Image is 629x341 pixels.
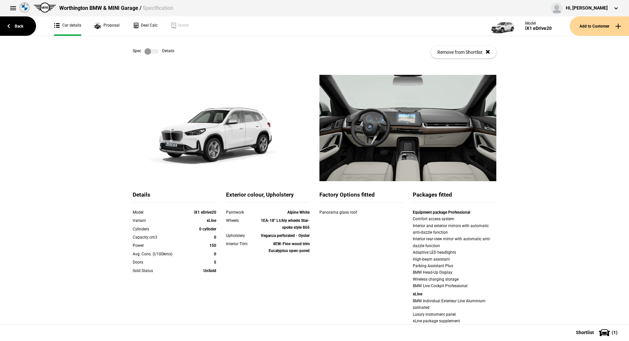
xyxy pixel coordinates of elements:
[566,324,629,341] button: Shortlist(1)
[94,16,120,36] a: Proposal
[261,233,310,238] strong: Veganza perforated - Oyster
[214,252,216,256] strong: 0
[566,5,608,11] div: Hi, [PERSON_NAME]
[431,46,496,58] button: Remove from Shortlist
[59,5,173,12] div: Worthington BMW & MINI Garage /
[612,330,618,335] span: ( 1 )
[133,259,183,266] div: Doors
[199,227,216,231] strong: 0 cylinder
[133,217,183,224] div: Variant
[525,26,552,31] div: iX1 eDrive20
[133,48,174,55] div: Spec Details
[226,191,310,202] div: Exterior colour, Upholstery
[525,21,552,26] div: Model
[143,5,173,11] span: Specification
[214,235,216,240] strong: 0
[54,16,81,36] a: Car details
[209,243,216,248] strong: 150
[413,210,470,215] strong: Equipment package Professional
[413,298,496,325] div: BMW Individual Exterieur Line Aluminium satinated Luxury instrument panel xLine package supplement
[194,210,216,215] strong: iX1 eDrive20
[20,3,29,12] img: bmw.png
[226,232,259,239] div: Upholstery
[287,210,310,215] strong: Alpine White
[133,234,183,241] div: Capacity cm3
[133,16,158,36] a: Deal Calc
[133,226,183,232] div: Cylinders
[269,242,310,253] strong: 4EW-Fine-wood trim Eucalyptus open-pored
[133,209,183,216] div: Model
[203,268,216,273] strong: UnSold
[133,191,216,202] div: Details
[214,260,216,265] strong: 5
[413,191,496,202] div: Packages fitted
[319,191,403,202] div: Factory Options fitted
[34,3,56,12] img: mini.png
[226,241,259,247] div: Interior Trim
[261,218,310,229] strong: 1EA-18" Lt/Aly wheels Star-spoke style 865
[576,330,594,335] span: Shortlist
[133,267,183,274] div: Sold Status
[226,217,259,224] div: Wheels
[207,218,216,223] strong: xLine
[133,251,183,257] div: Avg. Cons. (l/100kms)
[133,242,183,249] div: Power
[319,209,378,216] div: Panorama glass roof
[226,209,259,216] div: Paintwork
[413,216,496,289] div: Comfort access system Interior and exterior mirrors with automatic anti-dazzle function Interior ...
[413,292,422,296] strong: xLine
[570,16,629,36] button: Add to Customer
